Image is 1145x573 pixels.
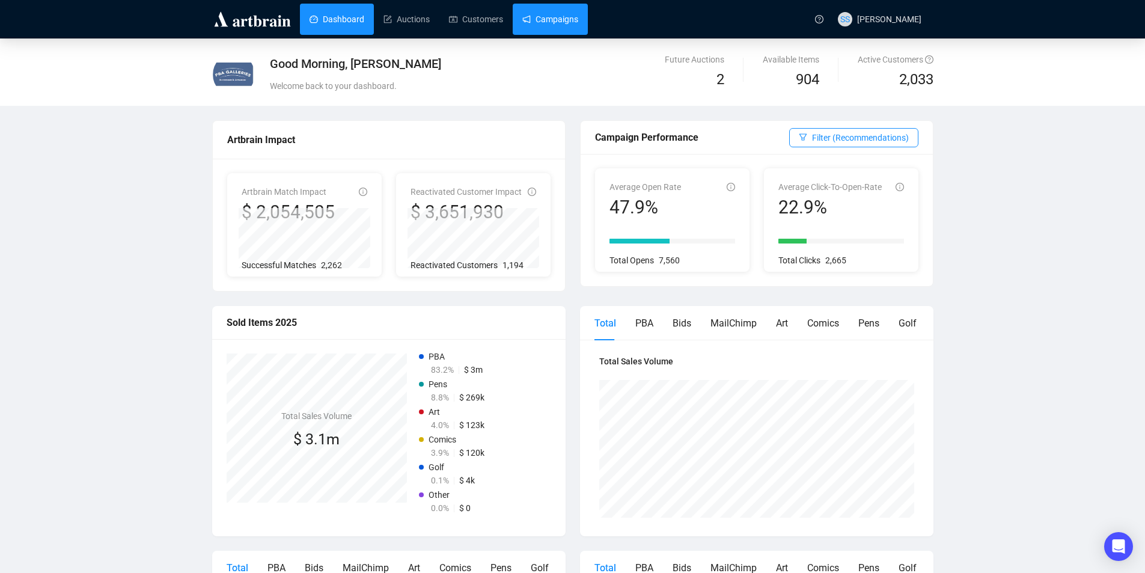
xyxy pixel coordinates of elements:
span: Active Customers [858,55,933,64]
span: PBA [429,352,445,361]
div: Available Items [763,53,819,66]
span: Total Opens [609,256,654,265]
span: Successful Matches [242,260,316,270]
div: Golf [899,316,917,331]
div: Comics [807,316,839,331]
span: 4.0% [431,420,449,430]
span: Filter (Recommendations) [812,131,909,144]
span: $ 269k [459,393,484,402]
span: 8.8% [431,393,449,402]
span: SS [840,13,850,26]
a: Dashboard [310,4,364,35]
a: Customers [449,4,503,35]
span: 0.0% [431,503,449,513]
img: 5f79dee7b1cdf60013ee2f14.jpg [213,54,255,96]
a: Campaigns [522,4,578,35]
div: 22.9% [778,196,882,219]
span: info-circle [528,188,536,196]
span: Reactivated Customer Impact [411,187,522,197]
div: Sold Items 2025 [227,315,551,330]
div: Bids [673,316,691,331]
span: 2,262 [321,260,342,270]
div: 47.9% [609,196,681,219]
span: Artbrain Match Impact [242,187,326,197]
div: Artbrain Impact [227,132,551,147]
span: 2,033 [899,69,933,91]
span: $ 0 [459,503,471,513]
span: [PERSON_NAME] [857,14,921,24]
span: Reactivated Customers [411,260,498,270]
div: Campaign Performance [595,130,789,145]
span: $ 120k [459,448,484,458]
span: $ 4k [459,476,475,485]
span: info-circle [896,183,904,191]
div: Art [776,316,788,331]
span: question-circle [925,55,933,64]
span: Total Clicks [778,256,820,265]
span: 904 [796,71,819,88]
span: Average Open Rate [609,182,681,192]
span: info-circle [727,183,735,191]
div: Pens [858,316,879,331]
img: logo [212,10,293,29]
span: Comics [429,435,456,444]
span: 3.9% [431,448,449,458]
span: 1,194 [502,260,524,270]
span: $ 123k [459,420,484,430]
span: Golf [429,462,444,472]
div: Welcome back to your dashboard. [270,79,690,93]
span: 0.1% [431,476,449,485]
h4: Total Sales Volume [281,409,352,423]
span: Pens [429,379,447,389]
span: 2,665 [825,256,846,265]
div: Future Auctions [665,53,724,66]
span: filter [799,133,807,141]
span: 7,560 [659,256,680,265]
span: $ 3m [464,365,483,375]
span: info-circle [359,188,367,196]
span: Other [429,490,450,500]
div: $ 2,054,505 [242,201,335,224]
h4: Total Sales Volume [599,355,914,368]
span: 2 [716,71,724,88]
div: Open Intercom Messenger [1104,532,1133,561]
div: Good Morning, [PERSON_NAME] [270,55,690,72]
span: $ 3.1m [293,431,340,448]
span: 83.2% [431,365,454,375]
span: question-circle [815,15,823,23]
div: Total [594,316,616,331]
div: MailChimp [710,316,757,331]
button: Filter (Recommendations) [789,128,918,147]
div: $ 3,651,930 [411,201,522,224]
a: Auctions [383,4,430,35]
span: Average Click-To-Open-Rate [778,182,882,192]
div: PBA [635,316,653,331]
span: Art [429,407,440,417]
